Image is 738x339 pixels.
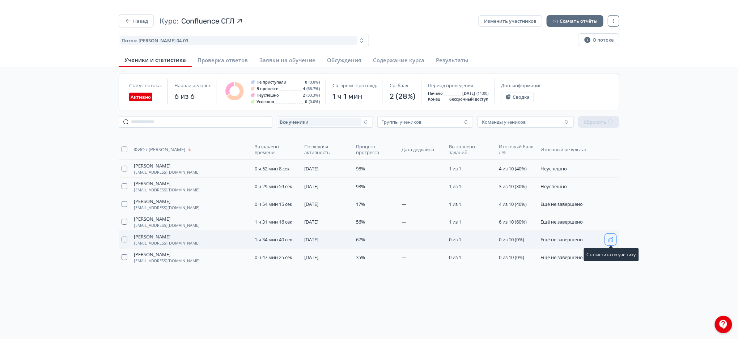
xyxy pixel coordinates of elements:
[255,201,293,207] span: 0 ч 54 мин 15 сек
[402,145,436,154] button: Дата дедлайна
[428,82,473,88] span: Период проведения
[356,254,365,260] span: 35%
[255,219,293,225] span: 1 ч 31 мин 16 сек
[402,201,406,207] span: —
[259,56,315,64] span: Заявки на обучение
[304,254,318,260] span: [DATE]
[306,86,320,91] span: (66.7%)
[356,219,365,225] span: 56%
[256,80,286,84] span: Не приступали
[174,82,211,88] span: Начали человек
[356,236,365,243] span: 67%
[541,165,567,172] span: Неуспешно
[277,116,373,128] button: Все ученики
[390,91,415,101] span: 2 (28%)
[476,91,488,96] span: (11:00)
[304,165,318,172] span: [DATE]
[402,183,406,190] span: —
[449,201,461,207] span: 1 из 1
[462,91,475,96] span: [DATE]
[541,219,583,225] span: Ещё не завершено
[578,33,619,46] button: О потоке
[134,145,194,154] button: ФИО / [PERSON_NAME]
[304,183,318,190] span: [DATE]
[280,119,309,125] span: Все ученики
[255,142,299,157] button: Затрачено времени
[513,94,530,100] span: Сводка
[303,93,305,97] span: 2
[303,86,305,91] span: 4
[304,219,318,225] span: [DATE]
[160,16,178,26] span: Курс:
[449,144,492,155] span: Выполнено заданий
[306,93,320,97] span: (33.3%)
[134,147,185,152] span: ФИО / [PERSON_NAME]
[134,205,200,210] span: [EMAIL_ADDRESS][DOMAIN_NAME]
[547,15,603,27] button: Скачать отчёты
[382,119,422,125] div: Группы учеников
[134,188,200,192] span: [EMAIL_ADDRESS][DOMAIN_NAME]
[478,15,542,27] button: Изменить участников
[499,183,527,190] span: 3 из 10 (30%)
[134,170,200,174] span: [EMAIL_ADDRESS][DOMAIN_NAME]
[499,254,525,260] span: 0 из 10 (0%)
[134,216,170,222] span: [PERSON_NAME]
[449,97,488,101] span: бессрочный доступ
[449,165,461,172] span: 1 из 1
[541,254,583,260] span: Ещё не завершено
[255,165,290,172] span: 0 ч 52 мин 8 сек
[373,56,424,64] span: Содержание курса
[134,223,200,228] span: [EMAIL_ADDRESS][DOMAIN_NAME]
[134,163,170,169] span: [PERSON_NAME]
[122,38,188,43] span: Поток: Смирнова 04.09
[134,198,170,204] span: [PERSON_NAME]
[356,201,365,207] span: 17%
[499,165,527,172] span: 4 из 10 (40%)
[134,181,200,192] button: [PERSON_NAME][EMAIL_ADDRESS][DOMAIN_NAME]
[428,97,440,101] span: Конец
[134,181,170,186] span: [PERSON_NAME]
[332,91,377,101] span: 1 ч 1 мин
[428,91,443,96] span: Начало
[131,94,151,100] span: Активно
[129,82,162,88] span: Статус потока:
[134,234,170,240] span: [PERSON_NAME]
[198,56,248,64] span: Проверка ответов
[541,183,567,190] span: Неуспешно
[436,56,468,64] span: Результаты
[501,82,542,88] span: Доп. информация
[134,198,200,210] button: [PERSON_NAME][EMAIL_ADDRESS][DOMAIN_NAME]
[255,254,293,260] span: 0 ч 47 мин 25 сек
[305,99,307,104] span: 0
[304,144,349,155] span: Последняя активность
[134,163,200,174] button: [PERSON_NAME][EMAIL_ADDRESS][DOMAIN_NAME]
[541,201,583,207] span: Ещё не завершено
[587,251,636,258] div: Статистика по ученику
[377,116,474,128] button: Группы учеников
[541,147,593,152] span: Итоговый результат
[482,119,526,125] div: Команды учеников
[255,236,293,243] span: 1 ч 34 мин 40 сек
[402,254,406,260] span: —
[332,82,377,88] span: Ср. время прохожд.
[304,201,318,207] span: [DATE]
[181,16,234,26] span: Confluence СГЛ
[304,236,318,243] span: [DATE]
[327,56,361,64] span: Обсуждения
[134,234,200,245] button: [PERSON_NAME][EMAIL_ADDRESS][DOMAIN_NAME]
[305,80,307,84] span: 0
[449,236,461,243] span: 0 из 1
[134,259,200,263] span: [EMAIL_ADDRESS][DOMAIN_NAME]
[449,219,461,225] span: 1 из 1
[255,183,293,190] span: 0 ч 29 мин 59 сек
[134,216,200,228] button: [PERSON_NAME][EMAIL_ADDRESS][DOMAIN_NAME]
[449,254,461,260] span: 0 из 1
[134,251,200,263] button: [PERSON_NAME][EMAIL_ADDRESS][DOMAIN_NAME]
[124,56,186,63] span: Ученики и статистика
[356,165,365,172] span: 98%
[578,116,619,128] button: Сбросить
[449,183,461,190] span: 1 из 1
[356,183,365,190] span: 98%
[390,82,408,88] span: Ср. балл
[256,93,279,97] span: Неуспешно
